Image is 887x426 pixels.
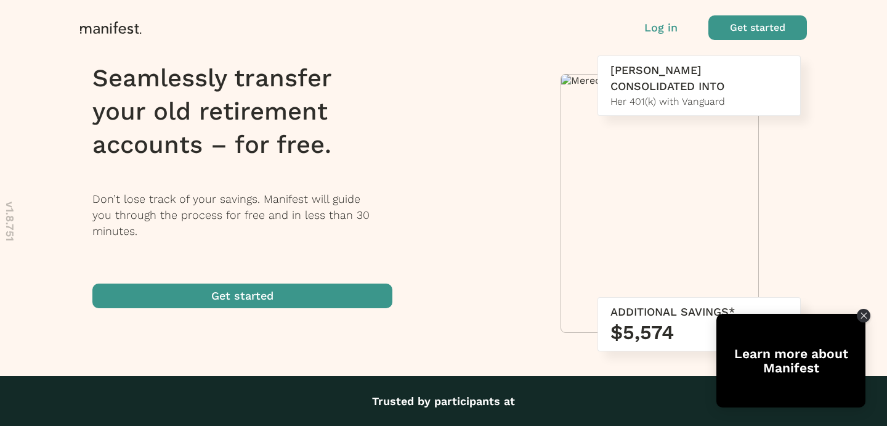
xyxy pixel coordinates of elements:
button: Log in [644,20,678,36]
button: Get started [92,284,392,308]
div: Learn more about Manifest [716,346,865,375]
div: Open Tolstoy [716,314,865,408]
p: v 1.8.751 [2,202,18,241]
div: ADDITIONAL SAVINGS* [610,304,788,320]
img: Meredith [561,75,758,86]
div: Her 401(k) with Vanguard [610,94,788,109]
button: Get started [708,15,807,40]
div: [PERSON_NAME] CONSOLIDATED INTO [610,62,788,94]
h3: $5,574 [610,320,788,345]
div: Close Tolstoy widget [857,309,870,322]
div: Open Tolstoy widget [716,314,865,408]
h1: Seamlessly transfer your old retirement accounts – for free. [92,62,408,162]
p: Don’t lose track of your savings. Manifest will guide you through the process for free and in les... [92,191,408,239]
div: Tolstoy bubble widget [716,314,865,408]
